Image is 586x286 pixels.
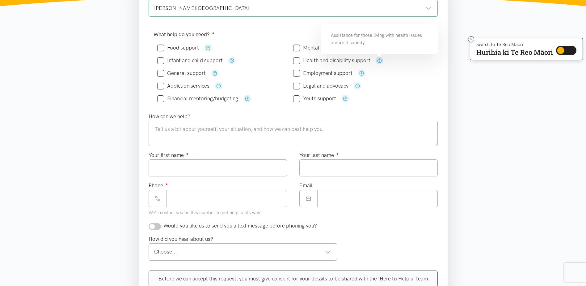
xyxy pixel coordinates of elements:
[476,43,553,46] p: Switch to Te Reo Māori
[157,58,223,63] label: Infant and child support
[476,50,553,55] p: Hurihia ki Te Reo Māori
[149,235,213,243] label: How did you hear about us?
[293,83,348,89] label: Legal and advocacy
[321,24,438,54] div: Assistance for those living with health issues and/or disability.
[167,190,287,207] input: Phone number
[157,96,238,101] label: Financial mentoring/budgeting
[157,71,206,76] label: General support
[154,248,331,256] div: Choose...
[293,58,370,63] label: Health and disability support
[299,181,313,190] label: Email
[186,151,189,156] sup: ●
[154,30,215,39] label: What help do you need?
[154,4,431,12] div: [PERSON_NAME][GEOGRAPHIC_DATA]
[166,182,168,186] sup: ●
[212,31,215,35] sup: ●
[293,96,336,101] label: Youth support
[293,71,352,76] label: Employment support
[299,151,339,159] label: Your last name
[149,181,168,190] label: Phone
[157,45,199,50] label: Food support
[163,223,317,229] span: Would you like us to send you a text message before phoning you?
[149,210,261,215] small: We'll contact you on this number to get help on its way.
[149,112,190,121] label: How can we help?
[336,151,339,156] sup: ●
[157,83,209,89] label: Addiction services
[317,190,438,207] input: Email
[149,151,189,159] label: Your first name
